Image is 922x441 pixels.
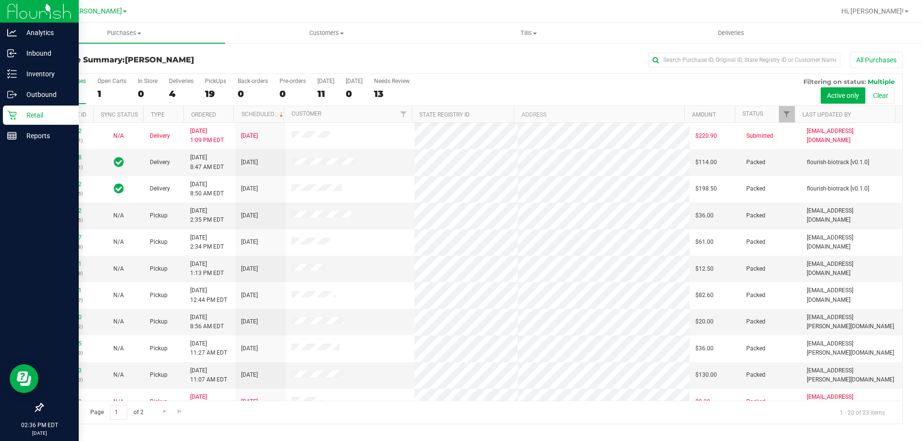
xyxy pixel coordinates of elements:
[113,211,124,220] button: N/A
[113,131,124,141] button: N/A
[241,370,258,380] span: [DATE]
[150,158,170,167] span: Delivery
[113,318,124,325] span: Not Applicable
[807,339,897,358] span: [EMAIL_ADDRESS][PERSON_NAME][DOMAIN_NAME]
[746,264,765,274] span: Packed
[746,317,765,326] span: Packed
[55,154,82,161] a: 11990648
[695,397,710,406] span: $2.00
[55,234,82,241] a: 11994527
[746,344,765,353] span: Packed
[55,398,82,405] a: 11992839
[695,184,717,193] span: $198.50
[746,291,765,300] span: Packed
[746,238,765,247] span: Packed
[150,264,168,274] span: Pickup
[705,29,757,37] span: Deliveries
[241,291,258,300] span: [DATE]
[97,88,126,99] div: 1
[241,344,258,353] span: [DATE]
[742,110,763,117] a: Status
[7,69,17,79] inline-svg: Inventory
[113,344,124,353] button: N/A
[241,211,258,220] span: [DATE]
[241,184,258,193] span: [DATE]
[746,184,765,193] span: Packed
[695,317,714,326] span: $20.00
[173,405,187,418] a: Go to the last page
[746,370,765,380] span: Packed
[151,111,165,118] a: Type
[190,180,224,198] span: [DATE] 8:50 AM EDT
[150,397,168,406] span: Pickup
[807,286,897,304] span: [EMAIL_ADDRESS][DOMAIN_NAME]
[190,127,224,145] span: [DATE] 1:09 PM EDT
[113,345,124,352] span: Not Applicable
[279,78,306,84] div: Pre-orders
[514,106,684,123] th: Address
[695,238,714,247] span: $61.00
[190,286,227,304] span: [DATE] 12:44 PM EDT
[42,56,329,64] h3: Purchase Summary:
[113,397,124,406] button: N/A
[113,291,124,300] button: N/A
[7,110,17,120] inline-svg: Retail
[226,29,427,37] span: Customers
[190,313,224,331] span: [DATE] 8:56 AM EDT
[158,405,171,418] a: Go to the next page
[695,344,714,353] span: $36.00
[150,317,168,326] span: Pickup
[695,211,714,220] span: $36.00
[241,264,258,274] span: [DATE]
[807,366,897,384] span: [EMAIL_ADDRESS][PERSON_NAME][DOMAIN_NAME]
[832,405,893,419] span: 1 - 20 of 23 items
[23,29,225,37] span: Purchases
[419,111,470,118] a: State Registry ID
[396,106,412,122] a: Filter
[55,314,82,321] a: 11992330
[807,158,869,167] span: flourish-biotrack [v0.1.0]
[101,111,138,118] a: Sync Status
[150,370,168,380] span: Pickup
[807,260,897,278] span: [EMAIL_ADDRESS][DOMAIN_NAME]
[205,78,226,84] div: PickUps
[317,78,334,84] div: [DATE]
[113,238,124,247] button: N/A
[150,344,168,353] span: Pickup
[190,153,224,171] span: [DATE] 8:47 AM EDT
[113,265,124,272] span: Not Applicable
[241,397,258,406] span: [DATE]
[190,260,224,278] span: [DATE] 1:13 PM EDT
[55,340,82,347] a: 11993195
[55,261,82,267] a: 11993811
[241,131,258,141] span: [DATE]
[807,127,897,145] span: [EMAIL_ADDRESS][DOMAIN_NAME]
[841,7,904,15] span: Hi, [PERSON_NAME]!
[807,313,897,331] span: [EMAIL_ADDRESS][PERSON_NAME][DOMAIN_NAME]
[17,27,74,38] p: Analytics
[97,78,126,84] div: Open Carts
[150,238,168,247] span: Pickup
[169,78,194,84] div: Deliveries
[150,211,168,220] span: Pickup
[238,78,268,84] div: Back-orders
[138,78,158,84] div: In Store
[779,106,795,122] a: Filter
[114,182,124,195] span: In Sync
[205,88,226,99] div: 19
[346,78,363,84] div: [DATE]
[7,48,17,58] inline-svg: Inbound
[648,53,840,67] input: Search Purchase ID, Original ID, State Registry ID or Customer Name...
[746,131,773,141] span: Submitted
[850,52,903,68] button: All Purchases
[630,23,832,43] a: Deliveries
[17,48,74,59] p: Inbound
[82,405,151,420] span: Page of 2
[241,238,258,247] span: [DATE]
[803,78,866,85] span: Filtering on status:
[7,131,17,141] inline-svg: Reports
[55,128,82,134] a: 11993792
[746,211,765,220] span: Packed
[695,370,717,380] span: $130.00
[169,88,194,99] div: 4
